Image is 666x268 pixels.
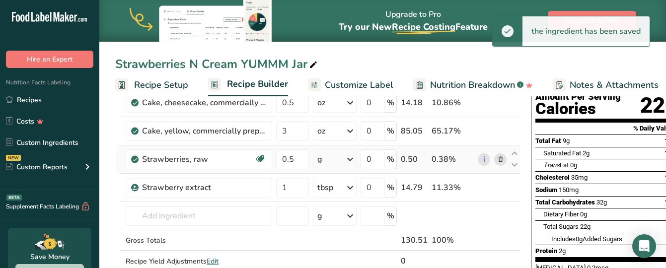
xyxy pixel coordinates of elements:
div: Cake, yellow, commercially prepared, with vanilla frosting [142,125,266,137]
span: Saturated Fat [543,149,581,157]
div: oz [317,97,325,109]
span: Total Fat [535,137,561,144]
div: the ingredient has been saved [522,16,650,46]
span: Recipe Costing [392,21,455,33]
span: 0g [576,235,583,243]
div: g [317,210,322,222]
span: 2g [559,247,566,255]
div: Amount Per Serving [535,92,621,102]
span: Includes Added Sugars [551,235,622,243]
a: Customize Label [308,74,393,96]
div: g [317,153,322,165]
div: 0 [401,255,428,267]
div: Recipe Yield Adjustments [126,256,272,267]
div: 130.51 [401,234,428,246]
div: tbsp [317,182,333,194]
span: Edit [207,257,219,266]
div: 100% [432,234,474,246]
div: Upgrade to Pro [339,0,488,42]
span: Cholesterol [535,174,570,181]
a: Notes & Attachments [553,74,659,96]
div: Strawberries N Cream YUMMM Jar [115,55,319,73]
span: Recipe Builder [227,77,288,91]
div: 14.79 [401,182,428,194]
div: Calories [535,102,621,116]
span: 2g [583,149,590,157]
span: Nutrition Breakdown [430,78,515,92]
span: Dietary Fiber [543,210,579,218]
div: 85.05 [401,125,428,137]
span: Recipe Setup [134,78,188,92]
button: Hire an Expert [6,51,93,68]
div: 0.38% [432,153,474,165]
input: Add Ingredient [126,206,272,226]
span: 35mg [571,174,588,181]
div: Gross Totals [126,235,272,246]
span: Protein [535,247,557,255]
div: oz [317,125,325,137]
span: 9g [563,137,570,144]
span: Upgrade to Pro [564,15,620,27]
span: 0g [570,161,577,169]
div: 0.50 [401,153,428,165]
a: i [478,153,490,166]
button: Upgrade to Pro [548,11,636,31]
div: Save Money [30,252,70,262]
span: Total Sugars [543,223,579,230]
div: Strawberry extract [142,182,266,194]
div: Strawberries, raw [142,153,254,165]
span: 32g [596,199,607,206]
span: 22g [580,223,591,230]
span: Total Carbohydrates [535,199,595,206]
i: Trans [543,161,560,169]
span: Notes & Attachments [570,78,659,92]
span: 150mg [559,186,579,194]
span: Fat [543,161,569,169]
div: BETA [6,195,22,201]
a: Nutrition Breakdown [413,74,533,96]
div: 10.86% [432,97,474,109]
a: Recipe Builder [208,73,288,97]
span: 0g [580,210,587,218]
div: NEW [6,155,21,161]
div: 14.18 [401,97,428,109]
a: Recipe Setup [115,74,188,96]
div: Custom Reports [6,162,68,172]
div: 65.17% [432,125,474,137]
span: Sodium [535,186,557,194]
span: Customize Label [325,78,393,92]
div: Open Intercom Messenger [632,234,656,258]
div: Cake, cheesecake, commercially prepared [142,97,266,109]
span: Try our New Feature [339,21,488,33]
div: 11.33% [432,182,474,194]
